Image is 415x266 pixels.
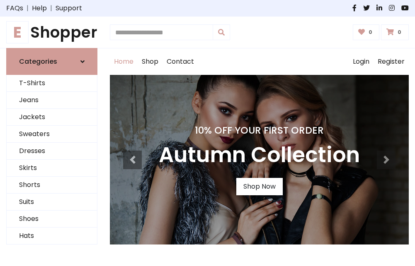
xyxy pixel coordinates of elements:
[7,75,97,92] a: T-Shirts
[138,48,163,75] a: Shop
[6,23,97,41] a: EShopper
[6,48,97,75] a: Categories
[7,211,97,228] a: Shoes
[47,3,56,13] span: |
[353,24,380,40] a: 0
[159,125,360,136] h4: 10% Off Your First Order
[6,23,97,41] h1: Shopper
[159,143,360,168] h3: Autumn Collection
[7,92,97,109] a: Jeans
[7,126,97,143] a: Sweaters
[366,29,374,36] span: 0
[236,178,283,195] a: Shop Now
[7,109,97,126] a: Jackets
[381,24,409,40] a: 0
[7,228,97,244] a: Hats
[7,143,97,160] a: Dresses
[163,48,198,75] a: Contact
[6,21,29,43] span: E
[32,3,47,13] a: Help
[396,29,403,36] span: 0
[349,48,374,75] a: Login
[110,48,138,75] a: Home
[7,177,97,194] a: Shorts
[374,48,409,75] a: Register
[19,58,57,65] h6: Categories
[7,194,97,211] a: Suits
[56,3,82,13] a: Support
[7,160,97,177] a: Skirts
[23,3,32,13] span: |
[6,3,23,13] a: FAQs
